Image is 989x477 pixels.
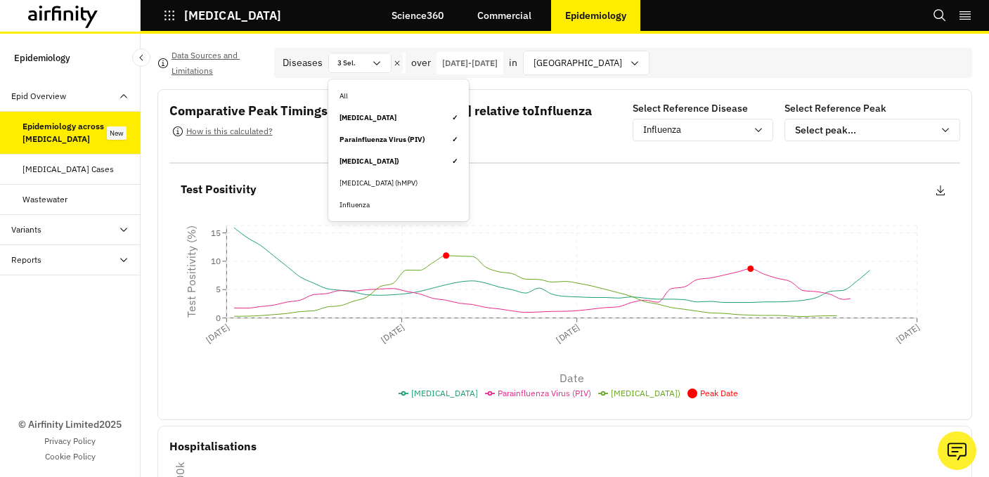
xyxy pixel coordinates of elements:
button: How is this calculated? [169,120,275,143]
div: Wastewater [22,193,67,206]
div: 3 Sel. [329,53,371,72]
button: Close Sidebar [132,48,150,67]
tspan: Test Positivity (%) [184,226,198,318]
div: Reports [11,254,41,266]
button: Search [933,4,947,27]
button: [MEDICAL_DATA] [163,4,281,27]
p: [MEDICAL_DATA] [184,9,281,22]
tspan: 5 [216,285,221,295]
div: [MEDICAL_DATA] Cases [22,163,114,176]
span: ✓ [452,156,458,166]
div: Select peak... [795,123,933,138]
button: Data Sources and Limitations [157,52,263,74]
p: Influenza [643,123,681,137]
span: Parainfluenza Virus (PIV) [498,388,591,398]
button: Ask our analysts [938,431,976,470]
p: Comparative Peak Timings in [GEOGRAPHIC_DATA] relative to Influenza [169,101,592,120]
p: in [509,55,517,70]
div: Diseases [283,55,323,70]
p: Epidemiology [565,10,626,21]
p: Data Sources and Limitations [172,48,263,79]
p: Hospitalisations [169,438,257,456]
tspan: [DATE] [894,322,922,346]
span: [MEDICAL_DATA] [411,388,478,398]
p: © Airfinity Limited 2025 [18,417,122,432]
tspan: Date [560,371,584,385]
div: Parainfluenza Virus (PIV) [340,134,458,145]
p: Select Reference Peak [784,101,886,116]
div: [MEDICAL_DATA] [340,112,458,123]
div: [MEDICAL_DATA]) [340,156,458,166]
tspan: [DATE] [204,322,231,346]
p: Test Positivity [181,181,257,199]
span: Peak Date [700,388,738,398]
a: Cookie Policy [45,450,96,463]
a: Privacy Policy [44,435,96,447]
span: [MEDICAL_DATA]) [611,388,680,398]
tspan: 10 [211,256,221,266]
p: How is this calculated? [186,124,273,139]
div: Influenza [340,200,458,210]
tspan: [DATE] [379,322,406,346]
p: Select Reference Disease [633,101,748,116]
div: All [340,91,458,101]
div: New [107,126,127,140]
span: ✓ [452,112,458,123]
p: over [411,55,431,70]
p: [DATE] - [DATE] [442,57,498,70]
div: [MEDICAL_DATA] (hMPV) [340,178,458,188]
tspan: 15 [211,228,221,238]
div: Variants [11,223,41,236]
p: Epidemiology [14,45,70,70]
tspan: [DATE] [554,322,581,346]
span: ✓ [452,134,458,145]
tspan: 0 [216,313,221,323]
div: Epid Overview [11,90,66,103]
div: Epidemiology across [MEDICAL_DATA] [22,120,107,145]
